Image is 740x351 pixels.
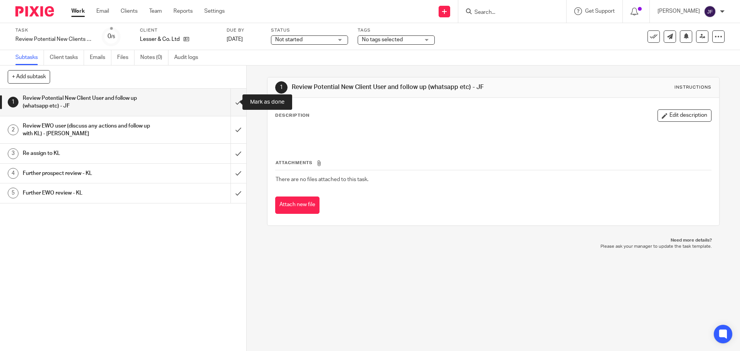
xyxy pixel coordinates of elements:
[204,7,225,15] a: Settings
[23,92,156,112] h1: Review Potential New Client User and follow up (whatsapp etc) - JF
[8,188,18,198] div: 5
[149,7,162,15] a: Team
[140,35,180,43] p: Lesser & Co. Ltd
[15,35,92,43] div: Review Potential New Clients and EWO&#39;s
[8,148,18,159] div: 3
[358,27,435,34] label: Tags
[23,148,156,159] h1: Re assign to KL
[108,32,115,41] div: 0
[275,237,711,244] p: Need more details?
[173,7,193,15] a: Reports
[111,35,115,39] small: /5
[276,161,313,165] span: Attachments
[275,81,288,94] div: 1
[23,187,156,199] h1: Further EWO review - KL
[585,8,615,14] span: Get Support
[674,84,711,91] div: Instructions
[292,83,510,91] h1: Review Potential New Client User and follow up (whatsapp etc) - JF
[23,120,156,140] h1: Review EWO user (discuss any actions and follow up with KL) - [PERSON_NAME]
[8,124,18,135] div: 2
[474,9,543,16] input: Search
[275,113,309,119] p: Description
[271,27,348,34] label: Status
[90,50,111,65] a: Emails
[275,37,303,42] span: Not started
[227,27,261,34] label: Due by
[15,50,44,65] a: Subtasks
[227,37,243,42] span: [DATE]
[8,70,50,83] button: + Add subtask
[174,50,204,65] a: Audit logs
[658,109,711,122] button: Edit description
[362,37,403,42] span: No tags selected
[15,27,92,34] label: Task
[23,168,156,179] h1: Further prospect review - KL
[15,6,54,17] img: Pixie
[8,97,18,107] div: 1
[704,5,716,18] img: svg%3E
[8,168,18,179] div: 4
[658,7,700,15] p: [PERSON_NAME]
[96,7,109,15] a: Email
[117,50,135,65] a: Files
[121,7,138,15] a: Clients
[140,50,168,65] a: Notes (0)
[50,50,84,65] a: Client tasks
[15,35,92,43] div: Review Potential New Clients and EWO's
[275,196,320,214] button: Attach new file
[276,177,368,182] span: There are no files attached to this task.
[71,7,85,15] a: Work
[140,27,217,34] label: Client
[275,244,711,250] p: Please ask your manager to update the task template.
